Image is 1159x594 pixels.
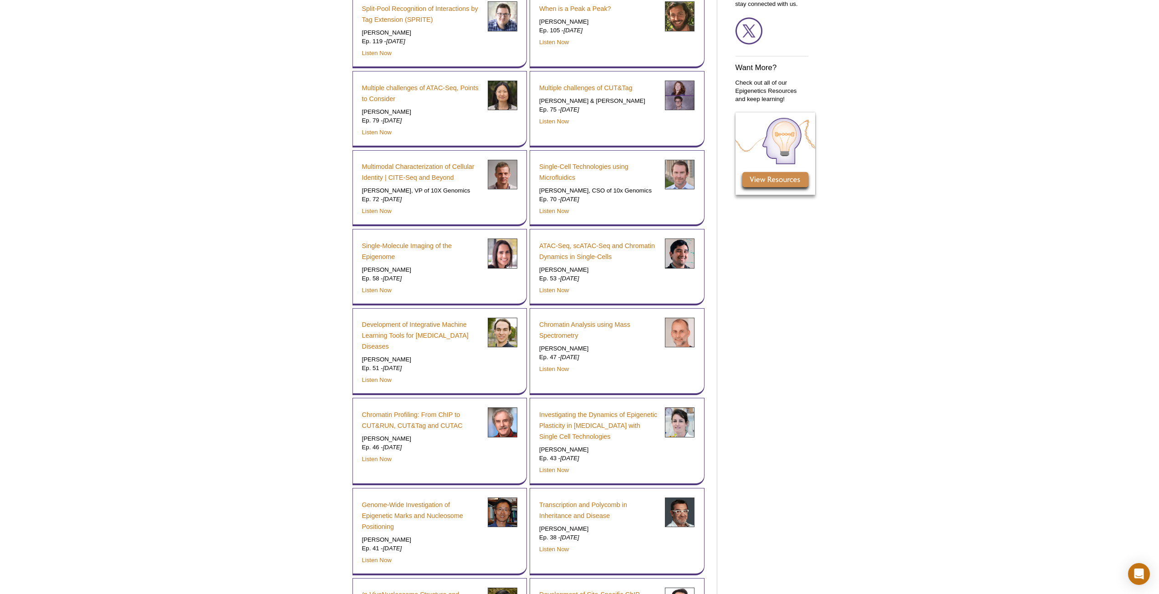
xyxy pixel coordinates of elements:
[362,161,481,183] a: Multimodal Characterization of Cellular Identity | CITE-Seq and Beyond
[386,38,405,45] em: [DATE]
[362,240,481,262] a: Single-Molecule Imaging of the Epigenome
[539,97,658,105] p: [PERSON_NAME] & [PERSON_NAME]
[539,82,633,93] a: Multiple challenges of CUT&Tag
[383,196,402,203] em: [DATE]
[488,498,517,527] img: Keji Zhao headshot
[362,129,392,136] a: Listen Now
[560,534,579,541] em: [DATE]
[665,1,694,31] img: Claudio Cantù headshot
[539,409,658,442] a: Investigating the Dynamics of Epigenetic Plasticity in [MEDICAL_DATA] with Single Cell Technologies
[539,161,658,183] a: Single-Cell Technologies using Microfluidics
[539,499,658,521] a: Transcription and Polycomb in Inheritance and Disease
[665,498,694,527] img: Danny Reinberg headshot
[488,160,517,189] img: Peter Smibert headshot
[539,446,658,454] p: [PERSON_NAME]
[362,536,481,544] p: [PERSON_NAME]
[735,17,763,45] img: Active Motif Twitter
[362,29,481,37] p: [PERSON_NAME]
[665,81,694,110] img: McDonough and Tanguay headshot
[362,274,481,283] p: Ep. 58 -
[735,112,815,195] img: View Epigenetic Resources
[539,454,658,462] p: Ep. 43 -
[539,3,611,14] a: When is a Peak a Peak?
[539,525,658,533] p: [PERSON_NAME]
[539,319,658,341] a: Chromatin Analysis using Mass Spectrometry
[362,187,481,195] p: [PERSON_NAME], VP of 10X Genomics
[539,208,569,214] a: Listen Now
[383,365,402,371] em: [DATE]
[488,1,517,31] img: Mitch Guttman headshot
[539,467,569,473] a: Listen Now
[665,160,694,189] img: Ben Hindson headshot
[383,444,402,451] em: [DATE]
[488,407,517,437] img: Steven Henikoff headshot
[488,318,517,347] img: Enrico Glaab headshot
[383,117,402,124] em: [DATE]
[560,275,579,282] em: [DATE]
[362,50,392,56] a: Listen Now
[362,287,392,294] a: Listen Now
[539,274,658,283] p: Ep. 53 -
[362,443,481,452] p: Ep. 46 -
[560,106,579,113] em: [DATE]
[539,366,569,372] a: Listen Now
[362,3,481,25] a: Split-Pool Recognition of Interactions by Tag Extension (SPRITE)
[362,319,481,352] a: Development of Integrative Machine Learning Tools for [MEDICAL_DATA] Diseases
[539,187,658,195] p: [PERSON_NAME], CSO of 10x Genomics
[539,39,569,46] a: Listen Now
[564,27,583,34] em: [DATE]
[735,64,808,72] h3: Want More?
[488,239,517,268] img: Efrat Shema headshot
[362,108,481,116] p: [PERSON_NAME]
[362,435,481,443] p: [PERSON_NAME]
[362,37,481,46] p: Ep. 119 -
[539,106,658,114] p: Ep. 75 -
[539,533,658,542] p: Ep. 38 -
[560,455,579,462] em: [DATE]
[539,240,658,262] a: ATAC-Seq, scATAC-Seq and Chromatin Dynamics in Single-Cells
[560,354,579,360] em: [DATE]
[539,118,569,125] a: Listen Now
[362,208,392,214] a: Listen Now
[362,195,481,203] p: Ep. 72 -
[383,275,402,282] em: [DATE]
[1128,563,1150,585] div: Open Intercom Messenger
[383,545,402,552] em: [DATE]
[362,376,392,383] a: Listen Now
[362,544,481,553] p: Ep. 41 -
[488,81,517,110] img: Yuan Xue headshot
[539,287,569,294] a: Listen Now
[539,345,658,353] p: [PERSON_NAME]
[539,546,569,553] a: Listen Now
[362,557,392,564] a: Listen Now
[560,196,579,203] em: [DATE]
[539,266,658,274] p: [PERSON_NAME]
[362,82,481,104] a: Multiple challenges of ATAC-Seq, Points to Consider
[539,195,658,203] p: Ep. 70 -
[362,364,481,372] p: Ep. 51 -
[362,499,481,532] a: Genome-Wide Investigation of Epigenetic Marks and Nucleosome Positioning
[362,355,481,364] p: [PERSON_NAME]
[362,409,481,431] a: Chromatin Profiling: From ChIP to CUT&RUN, CUT&Tag and CUTAC
[539,353,658,361] p: Ep. 47 -
[362,456,392,462] a: Listen Now
[665,407,694,437] img: Céline Vallot headshot
[362,266,481,274] p: [PERSON_NAME]
[362,117,481,125] p: Ep. 79 -
[735,79,808,103] p: Check out all of our Epigenetics Resources and keep learning!
[665,318,694,347] img: Axel Imhof headshot
[539,18,658,26] p: [PERSON_NAME]
[539,26,658,35] p: Ep. 105 -
[665,239,694,268] img: Jason Buenrostro headshot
